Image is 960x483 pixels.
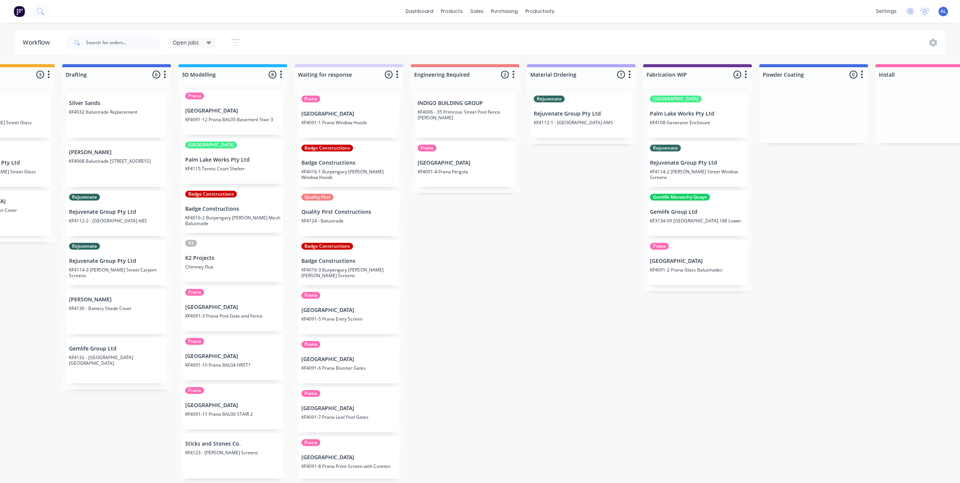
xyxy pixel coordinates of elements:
img: Factory [14,6,25,17]
p: Chimney Flue [185,264,280,270]
p: KF4016-3 Burpengary [PERSON_NAME] [PERSON_NAME] Screens [301,267,396,278]
p: KF3134-09 [GEOGRAPHIC_DATA] 188 Lower [650,218,745,224]
div: K2K2 ProjectsChimney Flue [182,237,283,282]
p: KF4132 - [GEOGRAPHIC_DATA] [GEOGRAPHIC_DATA] [69,355,164,366]
p: Palm Lake Works Pty Ltd [650,111,745,117]
div: Prana[GEOGRAPHIC_DATA]KF4091-8 Prana Front Screen with Coreten [298,436,399,481]
div: Prana[GEOGRAPHIC_DATA]KF4091-10 Prana BAL04 HRST1 [182,335,283,380]
p: KF4108 Generator Enclosure [650,120,745,125]
p: KF4091-6 Prana Booster Gates [301,365,396,371]
p: KF4115 Tennis Court Shelter [185,166,280,171]
p: Palm Lake Works Pty Ltd [185,157,280,163]
div: Prana [301,439,320,446]
p: [PERSON_NAME] [69,296,164,303]
p: [GEOGRAPHIC_DATA] [185,353,280,360]
p: Gemlife Group Ltd [650,209,745,215]
div: Prana [301,292,320,299]
p: Badge Constructions [301,258,396,264]
div: Prana [185,338,204,345]
div: [PERSON_NAME]KF4068 Balustrade [STREET_ADDRESS] [66,142,167,187]
p: KF4032 Balustrade Replacement [69,109,164,115]
p: [GEOGRAPHIC_DATA] [185,304,280,310]
div: Rejuvenate [69,243,100,250]
p: Rejuvenate Group Pty Ltd [534,111,629,117]
p: [GEOGRAPHIC_DATA] [185,108,280,114]
input: Search for orders... [86,35,161,50]
p: KF4006 - 35 Primrose Street Pool Fence [PERSON_NAME] [418,109,513,120]
p: KF4091-3 Prana Pool Gate and Fence [185,313,280,319]
div: [PERSON_NAME]KF4130 - Battery Shade Cover [66,289,167,334]
p: [GEOGRAPHIC_DATA] [301,307,396,313]
div: Prana[GEOGRAPHIC_DATA]KF4091-2 Prana Glass Balustrades [647,240,748,285]
p: KF4091-1 Prana Window Hoods [301,120,396,125]
div: products [437,6,467,17]
p: Rejuvenate Group Pty Ltd [69,209,164,215]
p: Silver Sands [69,100,164,106]
div: productivity [522,6,558,17]
p: Gemlife Group Ltd [69,346,164,352]
p: [PERSON_NAME] [69,149,164,156]
div: Prana [185,93,204,99]
div: Prana [418,145,436,151]
p: [GEOGRAPHIC_DATA] [418,160,513,166]
div: Badge Constructions [301,243,353,250]
div: [GEOGRAPHIC_DATA] [185,142,237,148]
p: KF4114-2 [PERSON_NAME] Street Window Screens [650,169,745,180]
p: KF4091-12 Prana BAL05 Basement Stair 3 [185,117,280,122]
p: K2 Projects [185,255,280,261]
div: [GEOGRAPHIC_DATA]Palm Lake Works Pty LtdKF4108 Generator Enclosure [647,93,748,138]
p: KF4112-2 - [GEOGRAPHIC_DATA] ABS [69,218,164,224]
p: KF4091-4 Prana Pergola [418,169,513,174]
div: Gemlife Maroochy Quays [650,194,710,201]
div: Quality FirstQuality First ConstructionsKF4124 - Balustrade [298,191,399,236]
div: Prana [185,289,204,296]
div: Badge Constructions [185,191,237,198]
div: purchasing [487,6,522,17]
div: RejuvenateRejuvenate Group Pty LtdKF4114-3 [PERSON_NAME] Street Carport Screens [66,240,167,285]
div: Quality First [301,194,333,201]
p: Quality First Constructions [301,209,396,215]
p: Sticks and Stones Co. [185,441,280,447]
div: Prana[GEOGRAPHIC_DATA]KF4091-7 Prana Leaf Pool Gates [298,387,399,432]
p: KF4091-7 Prana Leaf Pool Gates [301,414,396,420]
div: Gemlife Maroochy QuaysGemlife Group LtdKF3134-09 [GEOGRAPHIC_DATA] 188 Lower [647,191,748,236]
div: Rejuvenate [534,96,565,102]
p: [GEOGRAPHIC_DATA] [301,356,396,363]
p: [GEOGRAPHIC_DATA] [650,258,745,264]
p: [GEOGRAPHIC_DATA] [301,454,396,461]
p: Rejuvenate Group Pty Ltd [650,160,745,166]
div: Rejuvenate [69,194,100,201]
span: AL [940,8,946,15]
div: Prana[GEOGRAPHIC_DATA]KF4091-1 Prana Window Hoods [298,93,399,138]
div: K2 [185,240,197,247]
p: Badge Constructions [301,160,396,166]
p: [GEOGRAPHIC_DATA] [301,405,396,412]
div: Sticks and Stones Co.KF4123 - [PERSON_NAME] Screens [182,433,283,478]
div: Gemlife Group LtdKF4132 - [GEOGRAPHIC_DATA] [GEOGRAPHIC_DATA] [66,338,167,383]
div: Badge ConstructionsBadge ConstructionsKF4016-3 Burpengary [PERSON_NAME] [PERSON_NAME] Screens [298,240,399,285]
div: Prana [301,96,320,102]
p: Rejuvenate Group Pty Ltd [69,258,164,264]
p: KF4016-1 Burpengary [PERSON_NAME] Window Hoods [301,169,396,180]
div: Prana[GEOGRAPHIC_DATA]KF4091-3 Prana Pool Gate and Fence [182,286,283,331]
div: [GEOGRAPHIC_DATA] [650,96,702,102]
div: Prana[GEOGRAPHIC_DATA]KF4091-6 Prana Booster Gates [298,338,399,383]
div: Workflow [23,38,54,47]
div: RejuvenateRejuvenate Group Pty LtdKF4112-2 - [GEOGRAPHIC_DATA] ABS [66,191,167,236]
div: RejuvenateRejuvenate Group Pty LtdKF4112-1 - [GEOGRAPHIC_DATA] AMS [531,93,632,138]
p: KF4091-10 Prana BAL04 HRST1 [185,362,280,368]
div: Badge ConstructionsBadge ConstructionsKF4016-1 Burpengary [PERSON_NAME] Window Hoods [298,142,399,187]
p: KF4112-1 - [GEOGRAPHIC_DATA] AMS [534,120,629,125]
div: Badge Constructions [301,145,353,151]
p: KF4123 - [PERSON_NAME] Screens [185,450,280,455]
div: Prana [301,341,320,348]
div: Prana[GEOGRAPHIC_DATA]KF4091-12 Prana BAL05 Basement Stair 3 [182,90,283,135]
div: Silver SandsKF4032 Balustrade Replacement [66,93,167,138]
div: Prana[GEOGRAPHIC_DATA]KF4091-5 Prana Entry Screen [298,289,399,334]
div: Rejuvenate [650,145,681,151]
a: dashboard [402,6,437,17]
p: KF4091-5 Prana Entry Screen [301,316,396,322]
p: KF4068 Balustrade [STREET_ADDRESS] [69,158,164,164]
p: [GEOGRAPHIC_DATA] [301,111,396,117]
div: Prana [185,387,204,394]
